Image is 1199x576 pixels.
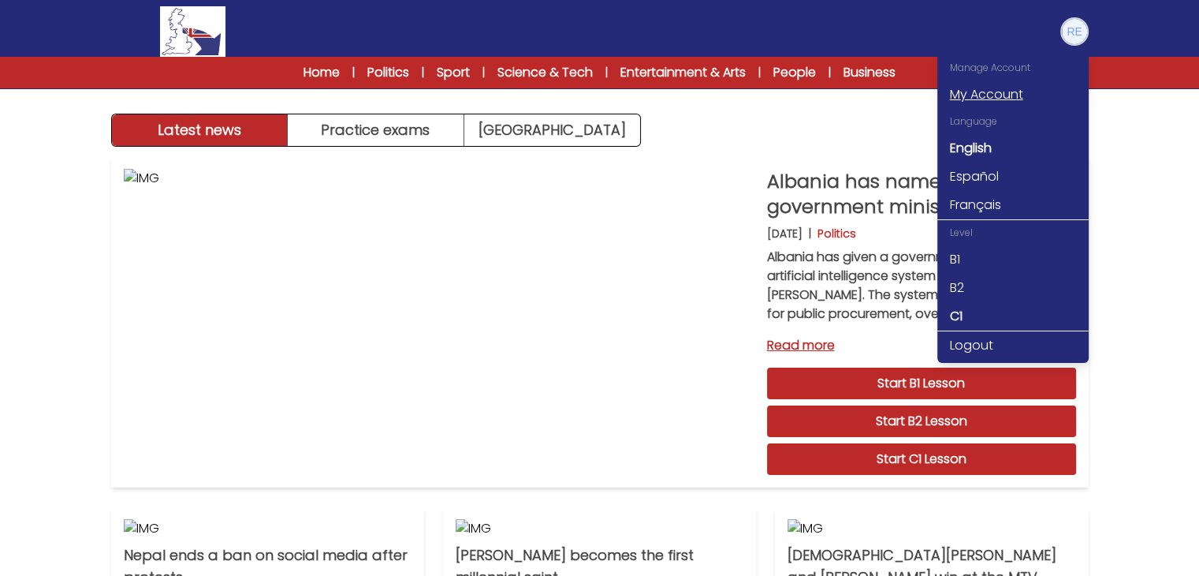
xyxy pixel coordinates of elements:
a: Science & Tech [497,63,593,82]
b: | [809,226,811,241]
img: IMG [124,169,754,475]
p: Albania has given a government role to an artificial intelligence system named [PERSON_NAME]. The... [767,248,1076,324]
a: Start B2 Lesson [767,406,1076,437]
span: | [758,65,761,80]
img: IMG [456,519,743,538]
a: C1 [937,302,1089,331]
div: Manage Account [937,55,1089,80]
a: Français [937,191,1089,219]
div: Language [937,109,1089,134]
a: [GEOGRAPHIC_DATA] [464,114,640,146]
img: Logo [160,6,225,57]
p: Albania has named an 'AI government minister' [767,169,1076,219]
a: Sport [437,63,470,82]
span: | [482,65,485,80]
a: Home [303,63,340,82]
a: Logout [937,331,1089,360]
a: Politics [367,63,409,82]
p: [DATE] [767,226,802,241]
span: | [422,65,424,80]
a: Read more [767,336,1076,355]
a: Entertainment & Arts [620,63,746,82]
span: | [829,65,831,80]
img: IMG [124,519,411,538]
a: People [773,63,816,82]
button: Latest news [112,114,289,146]
div: Level [937,220,1089,245]
span: | [352,65,355,80]
img: IMG [788,519,1075,538]
a: My Account [937,80,1089,109]
a: English [937,134,1089,163]
a: Logo [111,6,275,57]
button: Practice exams [288,114,464,146]
p: Politics [817,226,856,241]
span: | [605,65,608,80]
a: B1 [937,245,1089,274]
a: Start C1 Lesson [767,443,1076,475]
a: B2 [937,274,1089,302]
a: Business [843,63,896,82]
a: Español [937,163,1089,191]
img: Riccardo Erroi [1062,19,1087,44]
a: Start B1 Lesson [767,368,1076,399]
